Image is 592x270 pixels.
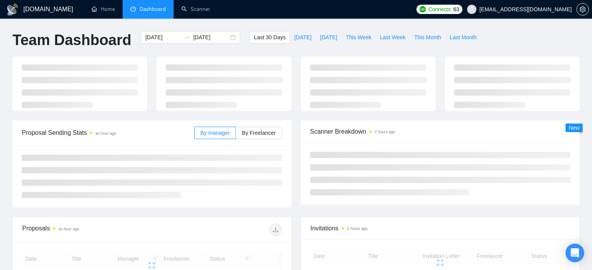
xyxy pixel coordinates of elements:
span: Proposal Sending Stats [22,128,194,138]
span: to [184,34,190,40]
button: setting [576,3,589,16]
button: Last Month [445,31,481,44]
a: setting [576,6,589,12]
span: swap-right [184,34,190,40]
button: This Month [410,31,445,44]
span: This Week [346,33,371,42]
span: user [469,7,474,12]
span: This Month [414,33,441,42]
button: [DATE] [290,31,316,44]
span: Last 30 Days [254,33,286,42]
div: Open Intercom Messenger [566,244,584,262]
input: Start date [145,33,181,42]
span: New [569,125,580,131]
a: searchScanner [181,6,210,12]
span: [DATE] [320,33,337,42]
span: setting [577,6,588,12]
span: Invitations [311,223,570,233]
div: Proposals [22,223,152,236]
time: an hour ago [95,131,116,136]
button: Last Week [376,31,410,44]
h1: Team Dashboard [12,31,131,49]
span: Last Month [450,33,476,42]
time: 2 hours ago [375,130,395,134]
span: By manager [200,130,230,136]
input: End date [193,33,228,42]
time: an hour ago [58,227,79,231]
span: Scanner Breakdown [310,127,571,136]
img: upwork-logo.png [420,6,426,12]
span: Last Week [380,33,406,42]
span: Connects: [428,5,451,14]
img: logo [6,3,19,16]
button: [DATE] [316,31,341,44]
span: 63 [453,5,459,14]
span: dashboard [130,6,136,12]
a: homeHome [91,6,115,12]
span: [DATE] [294,33,311,42]
time: 2 hours ago [347,226,368,231]
span: Dashboard [140,6,166,12]
button: Last 30 Days [249,31,290,44]
span: By Freelancer [242,130,276,136]
button: This Week [341,31,376,44]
